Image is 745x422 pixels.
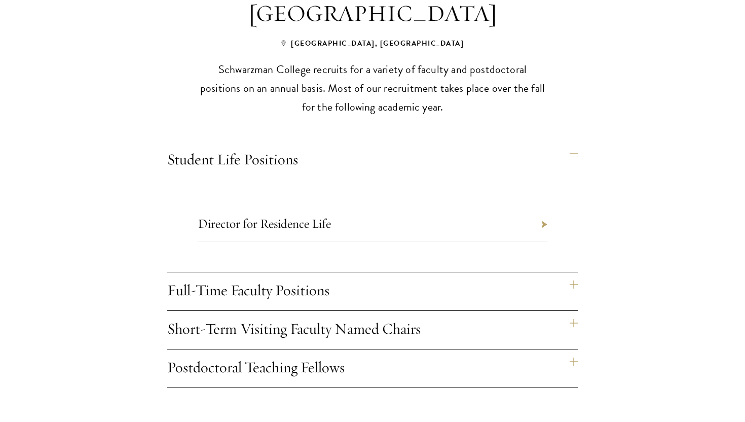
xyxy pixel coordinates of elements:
[281,38,464,49] span: [GEOGRAPHIC_DATA], [GEOGRAPHIC_DATA]
[167,142,578,180] h4: Student Life Positions
[198,216,331,231] a: Director for Residence Life
[167,311,578,349] h4: Short-Term Visiting Faculty Named Chairs
[198,60,547,116] p: Schwarzman College recruits for a variety of faculty and postdoctoral positions on an annual basi...
[167,272,578,310] h4: Full-Time Faculty Positions
[167,349,578,388] h4: Postdoctoral Teaching Fellows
